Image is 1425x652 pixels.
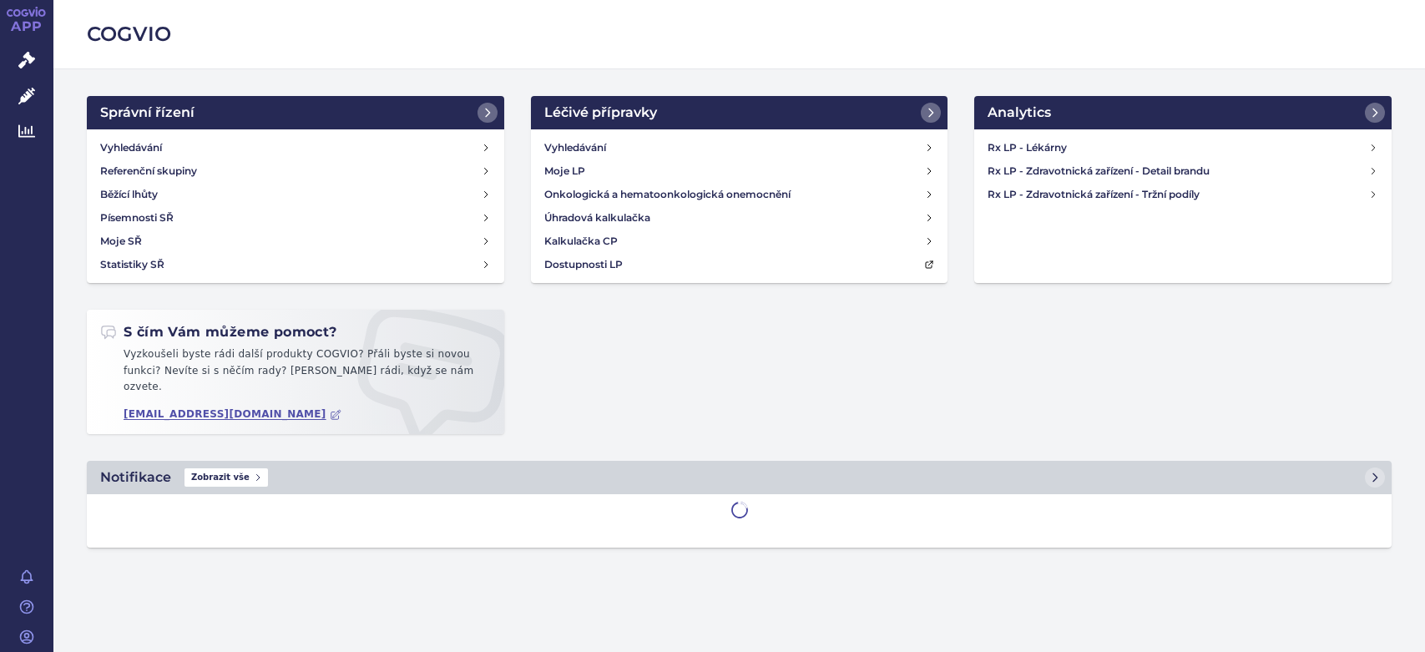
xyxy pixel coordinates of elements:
[981,183,1385,206] a: Rx LP - Zdravotnická zařízení - Tržní podíly
[544,256,623,273] h4: Dostupnosti LP
[100,256,164,273] h4: Statistiky SŘ
[538,183,942,206] a: Onkologická a hematoonkologická onemocnění
[531,96,948,129] a: Léčivé přípravky
[988,103,1051,123] h2: Analytics
[544,233,618,250] h4: Kalkulačka CP
[100,468,171,488] h2: Notifikace
[538,230,942,253] a: Kalkulačka CP
[93,230,498,253] a: Moje SŘ
[544,186,791,203] h4: Onkologická a hematoonkologická onemocnění
[988,186,1368,203] h4: Rx LP - Zdravotnická zařízení - Tržní podíly
[93,183,498,206] a: Běžící lhůty
[974,96,1392,129] a: Analytics
[93,136,498,159] a: Vyhledávání
[100,233,142,250] h4: Moje SŘ
[100,139,162,156] h4: Vyhledávání
[538,253,942,276] a: Dostupnosti LP
[100,163,197,179] h4: Referenční skupiny
[544,210,650,226] h4: Úhradová kalkulačka
[538,206,942,230] a: Úhradová kalkulačka
[100,323,337,341] h2: S čím Vám můžeme pomoct?
[988,139,1368,156] h4: Rx LP - Lékárny
[93,253,498,276] a: Statistiky SŘ
[981,136,1385,159] a: Rx LP - Lékárny
[93,206,498,230] a: Písemnosti SŘ
[544,163,585,179] h4: Moje LP
[538,159,942,183] a: Moje LP
[544,103,657,123] h2: Léčivé přípravky
[87,20,1392,48] h2: COGVIO
[100,210,174,226] h4: Písemnosti SŘ
[87,461,1392,494] a: NotifikaceZobrazit vše
[124,408,341,421] a: [EMAIL_ADDRESS][DOMAIN_NAME]
[981,159,1385,183] a: Rx LP - Zdravotnická zařízení - Detail brandu
[93,159,498,183] a: Referenční skupiny
[100,186,158,203] h4: Běžící lhůty
[100,346,491,402] p: Vyzkoušeli byste rádi další produkty COGVIO? Přáli byste si novou funkci? Nevíte si s něčím rady?...
[988,163,1368,179] h4: Rx LP - Zdravotnická zařízení - Detail brandu
[87,96,504,129] a: Správní řízení
[538,136,942,159] a: Vyhledávání
[100,103,195,123] h2: Správní řízení
[184,468,268,487] span: Zobrazit vše
[544,139,606,156] h4: Vyhledávání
